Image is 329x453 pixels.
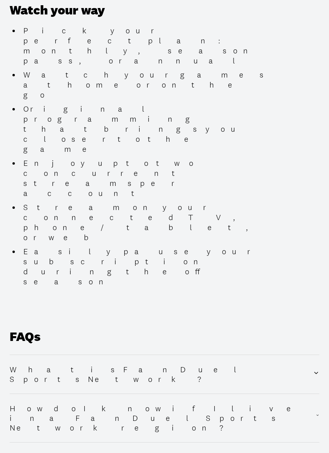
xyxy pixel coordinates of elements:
h1: FAQs [10,329,319,354]
li: Pick your perfect plan: monthly, season pass, or annual [20,26,270,66]
li: Enjoy up to two concurrent streams per account [20,158,270,198]
li: Watch your games at home or on the go [20,70,270,100]
h2: What is FanDuel Sports Network? [10,365,313,384]
li: Stream on your connected TV, phone/tablet, or web [20,202,270,243]
li: Original programming that brings you closer to the game [20,104,270,154]
li: Easily pause your subscription during the off season [20,247,270,287]
h2: How do I know if I live in a FanDuel Sports Network region? [10,404,316,433]
h3: Watch your way [10,3,270,18]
